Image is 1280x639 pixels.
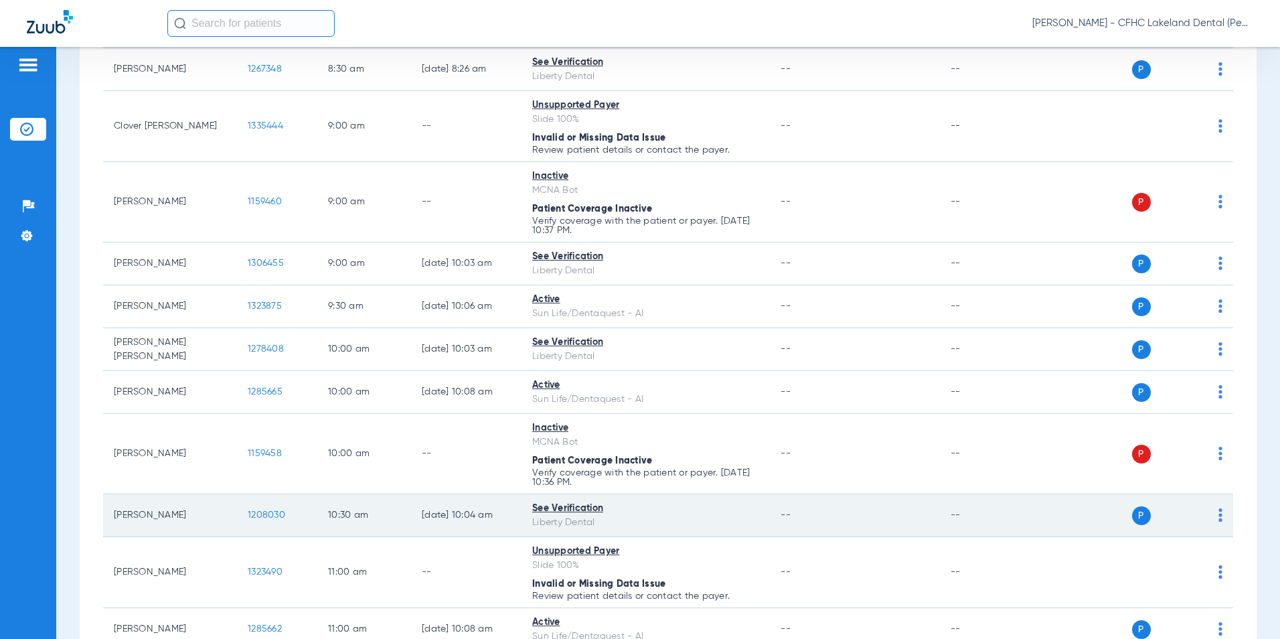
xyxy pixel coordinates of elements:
td: [PERSON_NAME] [103,494,237,537]
td: -- [411,537,522,608]
div: Unsupported Payer [532,98,759,113]
td: -- [940,414,1030,494]
td: [PERSON_NAME] [103,414,237,494]
td: -- [411,162,522,242]
img: Zuub Logo [27,10,73,33]
span: -- [781,624,791,634]
span: 1323490 [248,567,283,577]
span: -- [781,197,791,206]
img: group-dot-blue.svg [1218,385,1222,399]
td: 9:30 AM [317,285,411,328]
span: 1159460 [248,197,282,206]
div: Unsupported Payer [532,545,759,559]
span: -- [781,259,791,268]
div: Active [532,616,759,630]
span: -- [781,344,791,354]
div: Slide 100% [532,559,759,573]
iframe: Chat Widget [1213,575,1280,639]
td: 10:00 AM [317,414,411,494]
img: group-dot-blue.svg [1218,257,1222,270]
img: group-dot-blue.svg [1218,195,1222,208]
p: Verify coverage with the patient or payer. [DATE] 10:37 PM. [532,216,759,235]
td: -- [940,91,1030,162]
img: hamburger-icon [17,57,39,73]
span: 1335444 [248,121,283,131]
div: Sun Life/Dentaquest - AI [532,393,759,407]
div: See Verification [532,56,759,70]
div: MCNA Bot [532,435,759,449]
td: [PERSON_NAME] [PERSON_NAME] [103,328,237,371]
td: 9:00 AM [317,91,411,162]
img: group-dot-blue.svg [1218,447,1222,460]
div: Liberty Dental [532,516,759,530]
span: Patient Coverage Inactive [532,456,652,466]
p: Review patient details or contact the payer. [532,591,759,601]
td: [DATE] 10:04 AM [411,494,522,537]
span: -- [781,301,791,311]
span: P [1132,445,1151,464]
div: MCNA Bot [532,184,759,198]
td: -- [940,371,1030,414]
span: 1267348 [248,64,282,74]
span: -- [781,510,791,520]
td: [DATE] 10:08 AM [411,371,522,414]
td: [PERSON_NAME] [103,242,237,285]
td: -- [940,162,1030,242]
div: Inactive [532,421,759,435]
span: P [1132,506,1151,525]
span: P [1132,255,1151,273]
td: [PERSON_NAME] [103,371,237,414]
td: [PERSON_NAME] [103,162,237,242]
td: 9:00 AM [317,242,411,285]
div: See Verification [532,250,759,264]
td: -- [940,242,1030,285]
div: Liberty Dental [532,264,759,278]
div: See Verification [532,502,759,516]
td: [DATE] 10:03 AM [411,328,522,371]
img: group-dot-blue.svg [1218,565,1222,579]
span: -- [781,449,791,458]
td: -- [940,537,1030,608]
td: -- [411,414,522,494]
td: 10:00 AM [317,328,411,371]
td: [DATE] 8:26 AM [411,48,522,91]
span: Patient Coverage Inactive [532,204,652,214]
span: 1323875 [248,301,282,311]
td: [PERSON_NAME] [103,285,237,328]
span: -- [781,567,791,577]
td: -- [411,91,522,162]
span: P [1132,340,1151,359]
td: [DATE] 10:03 AM [411,242,522,285]
td: [DATE] 10:06 AM [411,285,522,328]
div: Active [532,293,759,307]
td: 10:00 AM [317,371,411,414]
img: group-dot-blue.svg [1218,62,1222,76]
div: Sun Life/Dentaquest - AI [532,307,759,321]
td: -- [940,48,1030,91]
div: Slide 100% [532,113,759,127]
span: 1306455 [248,259,284,268]
td: 11:00 AM [317,537,411,608]
td: [PERSON_NAME] [103,48,237,91]
div: See Verification [532,336,759,350]
td: -- [940,494,1030,537]
img: Search Icon [174,17,186,29]
div: Inactive [532,169,759,184]
span: 1285665 [248,387,283,397]
span: 1285662 [248,624,282,634]
span: Invalid or Missing Data Issue [532,579,665,589]
span: 1159458 [248,449,282,458]
span: 1208030 [248,510,285,520]
span: P [1132,383,1151,402]
div: Liberty Dental [532,350,759,364]
span: 1278408 [248,344,284,354]
span: Invalid or Missing Data Issue [532,133,665,143]
div: Liberty Dental [532,70,759,84]
span: P [1132,193,1151,212]
span: -- [781,387,791,397]
td: [PERSON_NAME] [103,537,237,608]
input: Search for patients [167,10,335,37]
td: 9:00 AM [317,162,411,242]
img: group-dot-blue.svg [1218,508,1222,522]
